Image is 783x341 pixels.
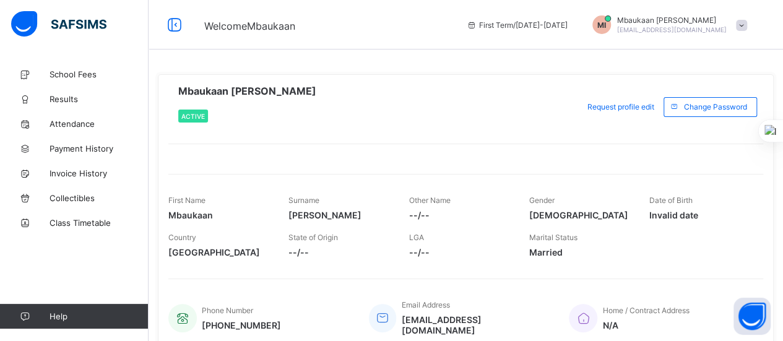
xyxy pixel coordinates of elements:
[50,218,149,228] span: Class Timetable
[202,320,281,330] span: [PHONE_NUMBER]
[401,300,449,309] span: Email Address
[11,11,106,37] img: safsims
[529,196,555,205] span: Gender
[467,20,568,30] span: session/term information
[50,69,149,79] span: School Fees
[181,113,205,120] span: Active
[409,210,510,220] span: --/--
[602,306,689,315] span: Home / Contract Address
[597,20,606,30] span: MI
[50,168,149,178] span: Invoice History
[409,247,510,257] span: --/--
[288,210,390,220] span: [PERSON_NAME]
[649,196,693,205] span: Date of Birth
[50,193,149,203] span: Collectibles
[50,119,149,129] span: Attendance
[178,85,316,97] span: Mbaukaan [PERSON_NAME]
[617,26,727,33] span: [EMAIL_ADDRESS][DOMAIN_NAME]
[409,196,450,205] span: Other Name
[649,210,751,220] span: Invalid date
[168,247,270,257] span: [GEOGRAPHIC_DATA]
[409,233,423,242] span: LGA
[529,247,631,257] span: Married
[580,15,753,34] div: Mbaukaan Eric Iormba
[288,196,319,205] span: Surname
[529,233,578,242] span: Marital Status
[168,233,196,242] span: Country
[288,233,338,242] span: State of Origin
[529,210,631,220] span: [DEMOGRAPHIC_DATA]
[733,298,771,335] button: Open asap
[50,311,148,321] span: Help
[50,144,149,153] span: Payment History
[602,320,689,330] span: N/A
[401,314,550,335] span: [EMAIL_ADDRESS][DOMAIN_NAME]
[204,20,295,32] span: Welcome Mbaukaan
[288,247,390,257] span: --/--
[587,102,654,111] span: Request profile edit
[202,306,253,315] span: Phone Number
[684,102,747,111] span: Change Password
[168,210,270,220] span: Mbaukaan
[168,196,205,205] span: First Name
[50,94,149,104] span: Results
[617,15,727,25] span: Mbaukaan [PERSON_NAME]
